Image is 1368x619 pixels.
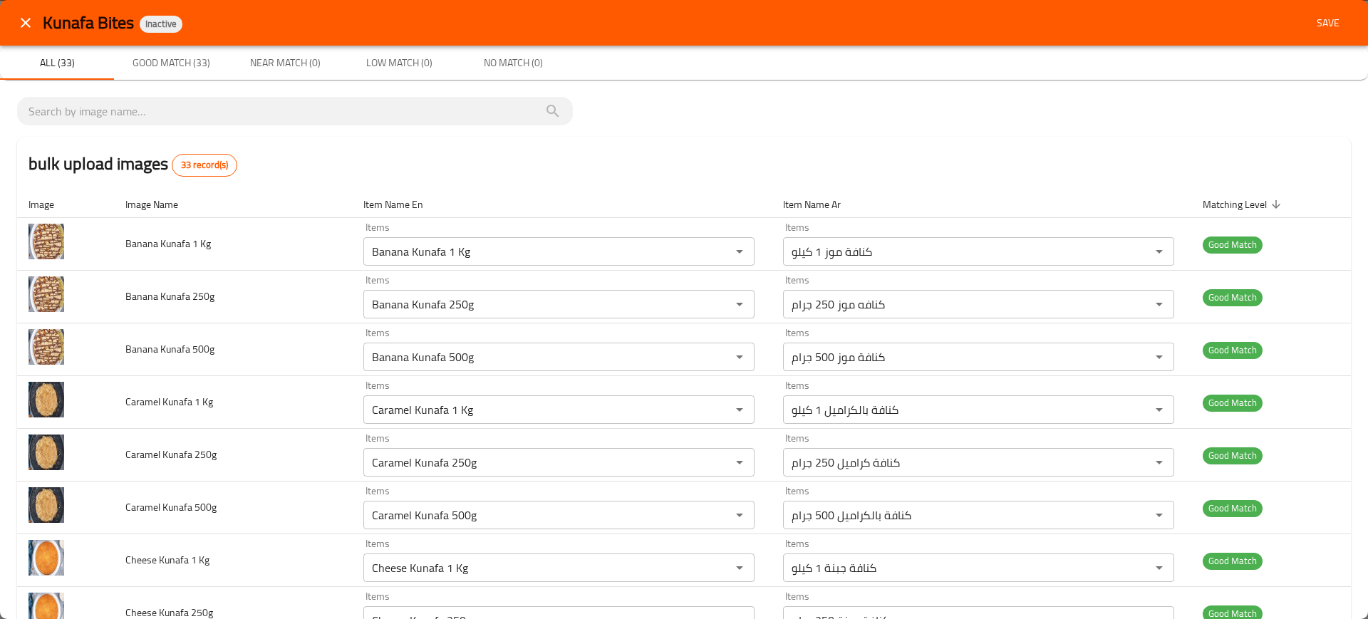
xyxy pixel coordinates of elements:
img: Banana Kunafa 1 Kg [28,224,64,259]
span: Caramel Kunafa 1 Kg [125,392,213,411]
button: Open [1149,400,1169,420]
span: Good Match [1203,500,1263,516]
img: Caramel Kunafa 250g [28,435,64,470]
button: close [9,6,43,40]
button: Open [1149,347,1169,367]
span: Good Match (33) [123,54,219,72]
th: Item Name Ar [772,191,1191,218]
button: Open [730,505,750,525]
span: Good Match [1203,553,1263,569]
button: Open [730,558,750,578]
div: Inactive [140,16,182,33]
span: Cheese Kunafa 1 Kg [125,551,209,569]
h2: bulk upload images [28,151,237,177]
button: Open [730,452,750,472]
span: Good Match [1203,395,1263,411]
span: Good Match [1203,447,1263,464]
span: Banana Kunafa 1 Kg [125,234,211,253]
img: Banana Kunafa 250g [28,276,64,312]
button: Open [1149,294,1169,314]
span: Good Match [1203,342,1263,358]
span: All (33) [9,54,105,72]
span: Matching Level [1203,196,1285,213]
span: Image Name [125,196,197,213]
span: Kunafa Bites [43,6,134,38]
span: No Match (0) [465,54,561,72]
button: Open [1149,558,1169,578]
span: Caramel Kunafa 250g [125,445,217,464]
span: Good Match [1203,289,1263,306]
th: Image [17,191,114,218]
span: Banana Kunafa 500g [125,340,214,358]
div: Total records count [172,154,237,177]
button: Open [1149,241,1169,261]
button: Open [1149,505,1169,525]
button: Open [730,347,750,367]
button: Open [730,400,750,420]
span: Inactive [140,18,182,30]
span: 33 record(s) [172,158,237,172]
input: search [28,100,561,123]
span: Near Match (0) [237,54,333,72]
img: Cheese Kunafa 1 Kg [28,540,64,576]
button: Open [730,294,750,314]
span: Save [1311,14,1345,32]
button: Open [730,241,750,261]
img: Banana Kunafa 500g [28,329,64,365]
span: Banana Kunafa 250g [125,287,214,306]
button: Save [1305,10,1351,36]
span: Caramel Kunafa 500g [125,498,217,516]
span: Good Match [1203,236,1263,253]
th: Item Name En [352,191,772,218]
button: Open [1149,452,1169,472]
img: Caramel Kunafa 500g [28,487,64,523]
span: Low Match (0) [351,54,447,72]
img: Caramel Kunafa 1 Kg [28,382,64,417]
